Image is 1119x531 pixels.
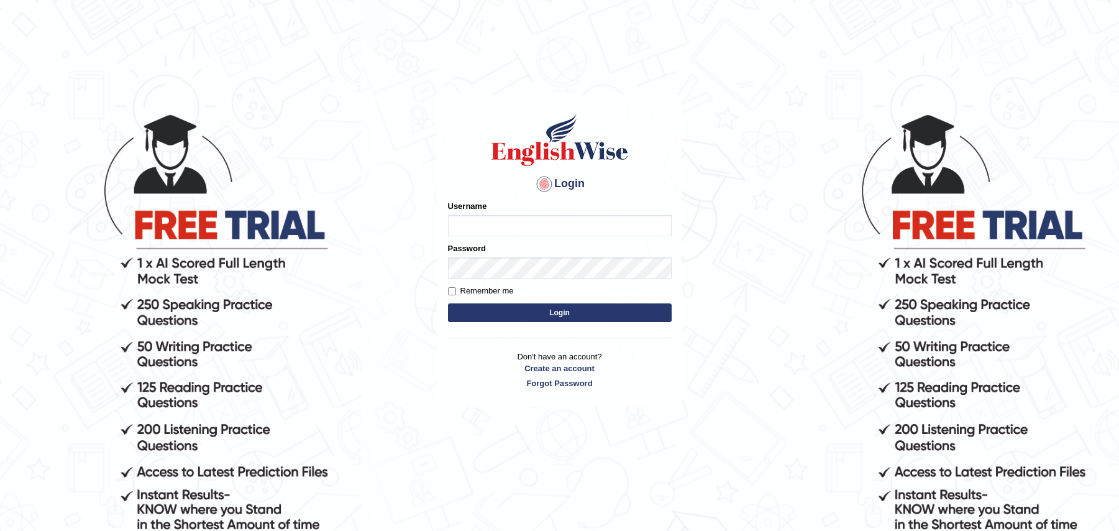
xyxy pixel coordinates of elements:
[448,242,486,254] label: Password
[448,351,672,389] p: Don't have an account?
[448,377,672,389] a: Forgot Password
[448,200,487,212] label: Username
[448,303,672,322] button: Login
[489,112,631,168] img: Logo of English Wise sign in for intelligent practice with AI
[448,362,672,374] a: Create an account
[448,285,514,297] label: Remember me
[448,174,672,194] h4: Login
[448,287,456,295] input: Remember me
